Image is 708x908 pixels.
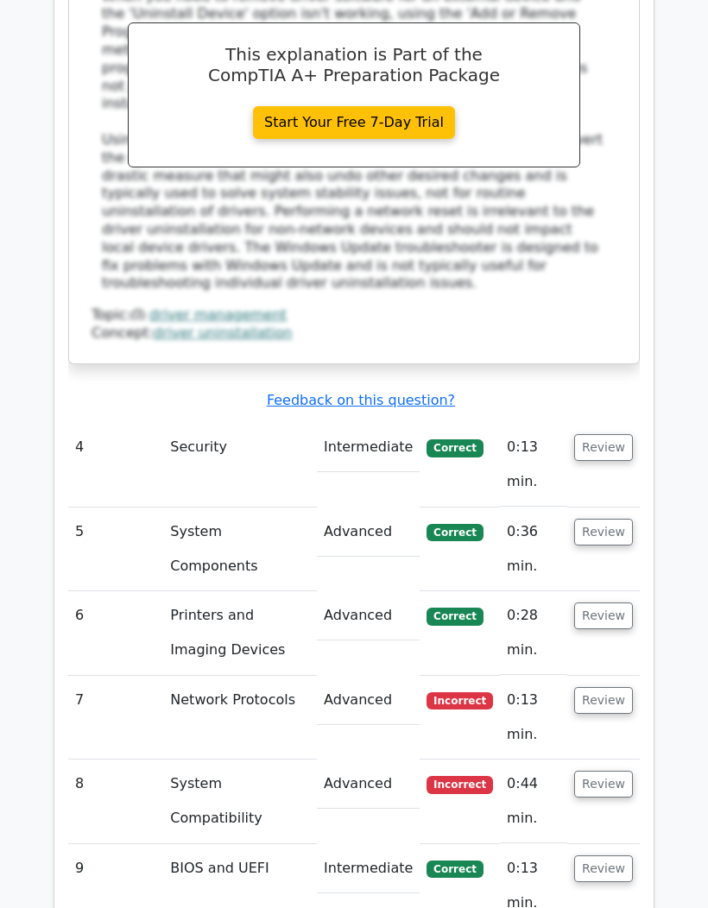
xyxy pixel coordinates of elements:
[574,772,633,798] button: Review
[500,508,567,592] td: 0:36 min.
[427,608,483,626] span: Correct
[317,592,420,641] td: Advanced
[500,424,567,508] td: 0:13 min.
[163,677,317,760] td: Network Protocols
[317,424,420,473] td: Intermediate
[317,760,420,810] td: Advanced
[68,592,163,676] td: 6
[427,440,483,457] span: Correct
[500,760,567,844] td: 0:44 min.
[163,424,317,508] td: Security
[574,603,633,630] button: Review
[68,760,163,844] td: 8
[427,693,493,710] span: Incorrect
[68,677,163,760] td: 7
[427,777,493,794] span: Incorrect
[253,107,455,140] a: Start Your Free 7-Day Trial
[163,508,317,592] td: System Components
[154,325,293,342] a: driver uninstallation
[163,760,317,844] td: System Compatibility
[574,856,633,883] button: Review
[317,677,420,726] td: Advanced
[68,424,163,508] td: 4
[68,508,163,592] td: 5
[92,325,616,344] div: Concept:
[317,508,420,558] td: Advanced
[574,435,633,462] button: Review
[149,307,287,324] a: driver management
[500,592,567,676] td: 0:28 min.
[574,520,633,546] button: Review
[163,592,317,676] td: Printers and Imaging Devices
[317,845,420,894] td: Intermediate
[500,677,567,760] td: 0:13 min.
[574,688,633,715] button: Review
[92,307,616,325] div: Topic:
[427,525,483,542] span: Correct
[267,393,455,409] a: Feedback on this question?
[427,861,483,879] span: Correct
